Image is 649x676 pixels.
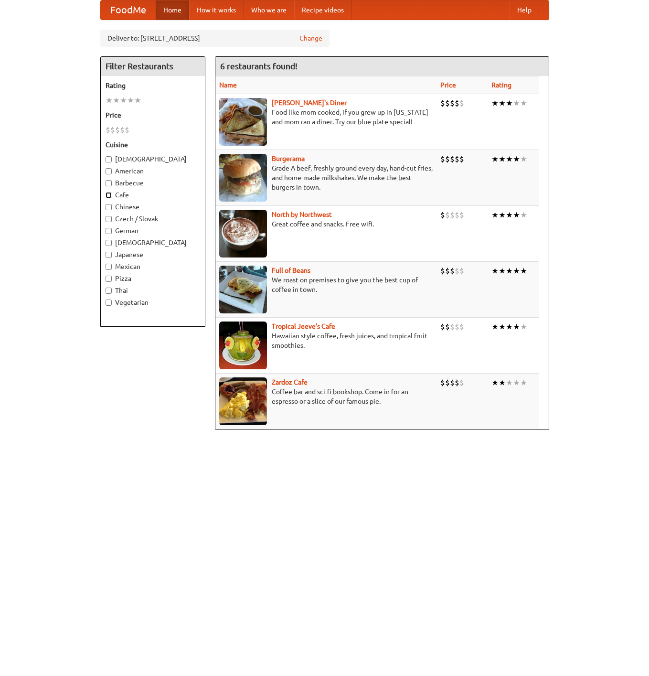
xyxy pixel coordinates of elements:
[520,322,527,332] li: ★
[219,154,267,202] img: burgerama.jpg
[440,154,445,164] li: $
[506,210,513,220] li: ★
[106,214,200,224] label: Czech / Slovak
[115,125,120,135] li: $
[106,190,200,200] label: Cafe
[445,322,450,332] li: $
[455,377,459,388] li: $
[513,210,520,220] li: ★
[440,322,445,332] li: $
[125,125,129,135] li: $
[450,98,455,108] li: $
[450,210,455,220] li: $
[106,156,112,162] input: [DEMOGRAPHIC_DATA]
[499,98,506,108] li: ★
[106,95,113,106] li: ★
[459,377,464,388] li: $
[106,300,112,306] input: Vegetarian
[510,0,539,20] a: Help
[450,266,455,276] li: $
[491,154,499,164] li: ★
[106,110,200,120] h5: Price
[506,322,513,332] li: ★
[445,154,450,164] li: $
[106,274,200,283] label: Pizza
[272,378,308,386] a: Zardoz Cafe
[513,98,520,108] li: ★
[106,202,200,212] label: Chinese
[506,154,513,164] li: ★
[219,322,267,369] img: jeeves.jpg
[106,166,200,176] label: American
[219,210,267,258] img: north.jpg
[520,266,527,276] li: ★
[440,81,456,89] a: Price
[219,81,237,89] a: Name
[219,266,267,313] img: beans.jpg
[294,0,351,20] a: Recipe videos
[513,154,520,164] li: ★
[506,266,513,276] li: ★
[106,154,200,164] label: [DEMOGRAPHIC_DATA]
[156,0,189,20] a: Home
[106,125,110,135] li: $
[113,95,120,106] li: ★
[219,387,433,406] p: Coffee bar and sci-fi bookshop. Come in for an espresso or a slice of our famous pie.
[106,252,112,258] input: Japanese
[445,98,450,108] li: $
[189,0,244,20] a: How it works
[459,98,464,108] li: $
[106,81,200,90] h5: Rating
[272,267,310,274] a: Full of Beans
[272,99,347,107] a: [PERSON_NAME]'s Diner
[491,377,499,388] li: ★
[455,322,459,332] li: $
[272,322,335,330] a: Tropical Jeeve's Cafe
[513,377,520,388] li: ★
[106,140,200,150] h5: Cuisine
[219,377,267,425] img: zardoz.jpg
[101,57,205,76] h4: Filter Restaurants
[110,125,115,135] li: $
[455,210,459,220] li: $
[440,266,445,276] li: $
[450,322,455,332] li: $
[520,98,527,108] li: ★
[445,266,450,276] li: $
[106,226,200,236] label: German
[455,154,459,164] li: $
[120,95,127,106] li: ★
[491,266,499,276] li: ★
[106,288,112,294] input: Thai
[459,266,464,276] li: $
[106,216,112,222] input: Czech / Slovak
[272,211,332,218] a: North by Northwest
[100,30,330,47] div: Deliver to: [STREET_ADDRESS]
[455,98,459,108] li: $
[106,238,200,247] label: [DEMOGRAPHIC_DATA]
[506,98,513,108] li: ★
[450,154,455,164] li: $
[219,98,267,146] img: sallys.jpg
[106,250,200,259] label: Japanese
[101,0,156,20] a: FoodMe
[506,377,513,388] li: ★
[220,62,298,71] ng-pluralize: 6 restaurants found!
[445,210,450,220] li: $
[244,0,294,20] a: Who we are
[219,275,433,294] p: We roast on premises to give you the best cup of coffee in town.
[520,154,527,164] li: ★
[106,264,112,270] input: Mexican
[440,210,445,220] li: $
[491,322,499,332] li: ★
[219,163,433,192] p: Grade A beef, freshly ground every day, hand-cut fries, and home-made milkshakes. We make the bes...
[440,377,445,388] li: $
[106,298,200,307] label: Vegetarian
[491,210,499,220] li: ★
[459,210,464,220] li: $
[499,266,506,276] li: ★
[499,210,506,220] li: ★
